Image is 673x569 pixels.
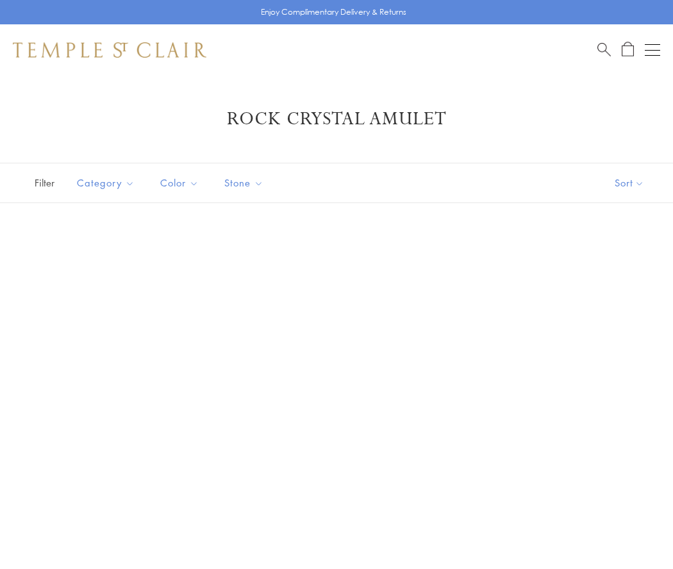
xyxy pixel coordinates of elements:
[218,175,273,191] span: Stone
[32,108,641,131] h1: Rock Crystal Amulet
[597,42,611,58] a: Search
[13,42,206,58] img: Temple St. Clair
[261,6,406,19] p: Enjoy Complimentary Delivery & Returns
[71,175,144,191] span: Category
[622,42,634,58] a: Open Shopping Bag
[645,42,660,58] button: Open navigation
[215,169,273,197] button: Stone
[154,175,208,191] span: Color
[586,163,673,202] button: Show sort by
[67,169,144,197] button: Category
[151,169,208,197] button: Color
